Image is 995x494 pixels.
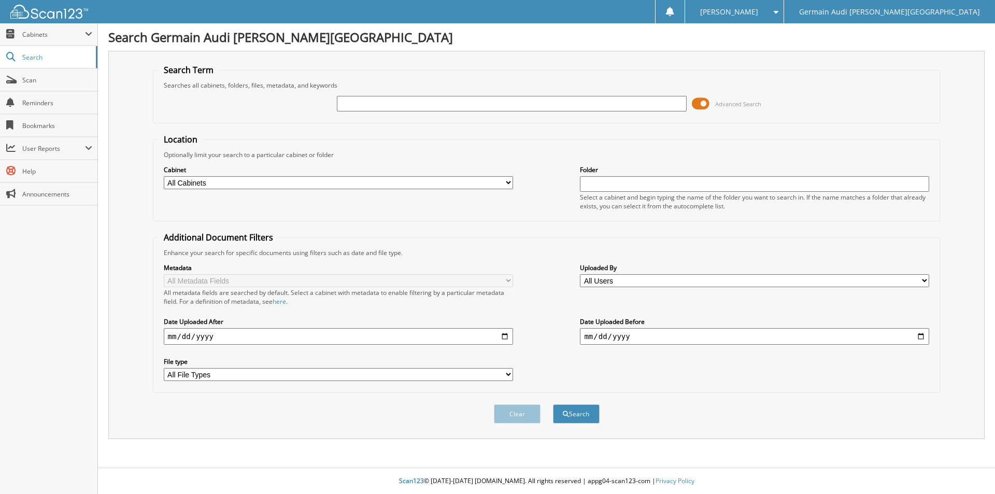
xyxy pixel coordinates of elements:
span: Search [22,53,91,62]
a: Privacy Policy [656,476,694,485]
label: Date Uploaded Before [580,317,929,326]
span: Germain Audi [PERSON_NAME][GEOGRAPHIC_DATA] [799,9,980,15]
legend: Additional Document Filters [159,232,278,243]
label: Cabinet [164,165,513,174]
div: Optionally limit your search to a particular cabinet or folder [159,150,935,159]
div: All metadata fields are searched by default. Select a cabinet with metadata to enable filtering b... [164,288,513,306]
label: Date Uploaded After [164,317,513,326]
span: User Reports [22,144,85,153]
div: Searches all cabinets, folders, files, metadata, and keywords [159,81,935,90]
input: start [164,328,513,345]
button: Clear [494,404,541,424]
span: Bookmarks [22,121,92,130]
button: Search [553,404,600,424]
label: Folder [580,165,929,174]
div: © [DATE]-[DATE] [DOMAIN_NAME]. All rights reserved | appg04-scan123-com | [98,469,995,494]
label: File type [164,357,513,366]
span: Reminders [22,98,92,107]
label: Metadata [164,263,513,272]
span: Announcements [22,190,92,199]
label: Uploaded By [580,263,929,272]
span: Help [22,167,92,176]
div: Select a cabinet and begin typing the name of the folder you want to search in. If the name match... [580,193,929,210]
img: scan123-logo-white.svg [10,5,88,19]
legend: Search Term [159,64,219,76]
span: Scan [22,76,92,84]
legend: Location [159,134,203,145]
span: Advanced Search [715,100,761,108]
span: [PERSON_NAME] [700,9,758,15]
input: end [580,328,929,345]
span: Scan123 [399,476,424,485]
h1: Search Germain Audi [PERSON_NAME][GEOGRAPHIC_DATA] [108,29,985,46]
span: Cabinets [22,30,85,39]
a: here [273,297,286,306]
div: Enhance your search for specific documents using filters such as date and file type. [159,248,935,257]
